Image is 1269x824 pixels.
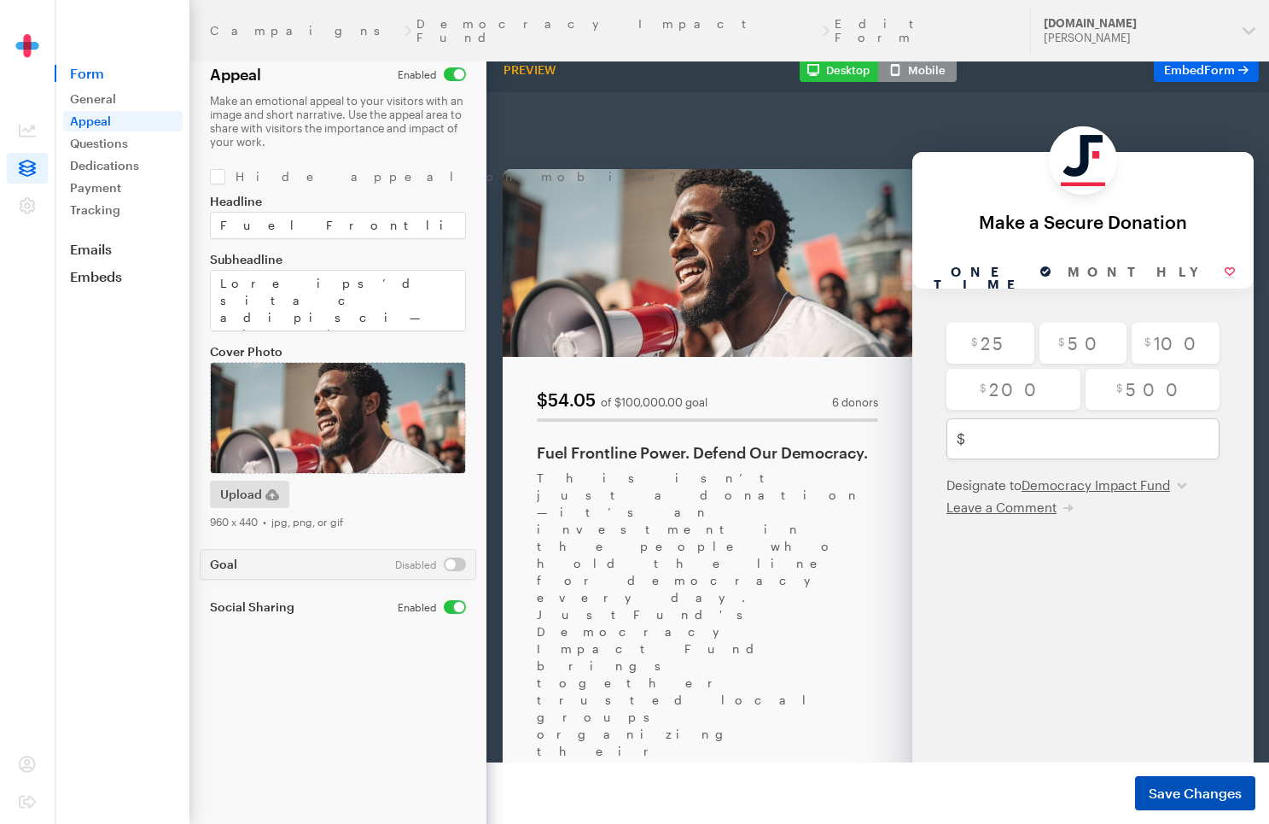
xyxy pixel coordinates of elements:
[210,600,377,614] label: Social Sharing
[210,481,289,508] button: Upload
[63,89,183,109] a: General
[210,558,237,571] div: Goal
[63,111,183,131] a: Appeal
[63,155,183,176] a: Dedications
[55,65,189,82] span: Form
[210,362,466,474] img: cover.jpg
[1044,16,1229,31] div: [DOMAIN_NAME]
[878,58,957,82] button: Mobile
[96,299,154,316] div: $54.05
[210,515,466,529] div: 960 x 440 • jpg, png, or gif
[505,407,615,423] span: Leave a Comment
[497,62,562,78] div: Preview
[210,195,466,208] label: Headline
[210,253,466,266] label: Subheadline
[210,270,466,331] textarea: Lore ips’d sita c adipisci—el’s do eiusmodtem in utl etdolo mag aliq eni admi ven quisnostr exerc...
[160,305,266,316] div: of $100,000.00 goal
[391,305,437,316] span: 6 donors
[63,178,183,198] a: Payment
[55,241,189,258] a: Emails
[1164,62,1235,77] span: Embed
[416,17,817,44] a: Democracy Impact Fund
[210,94,466,149] p: Make an emotional appeal to your visitors with an image and short narrative. Use the appeal area ...
[210,65,261,84] h2: Appeal
[1135,776,1255,810] button: Save Changes
[55,268,189,285] a: Embeds
[63,200,183,220] a: Tracking
[210,24,399,38] a: Campaigns
[1030,7,1269,55] button: [DOMAIN_NAME] [PERSON_NAME]
[1149,783,1242,804] span: Save Changes
[210,345,466,359] label: Cover Photo
[505,406,632,424] button: Leave a Comment
[63,133,183,154] a: Questions
[488,120,795,139] div: Make a Secure Donation
[96,350,437,371] div: Fuel Frontline Power. Defend Our Democracy.
[1154,58,1259,82] a: EmbedForm
[505,384,778,401] div: Designate to
[1204,62,1235,77] span: Form
[61,77,471,265] img: cover.jpg
[1044,31,1229,45] div: [PERSON_NAME]
[220,484,262,505] span: Upload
